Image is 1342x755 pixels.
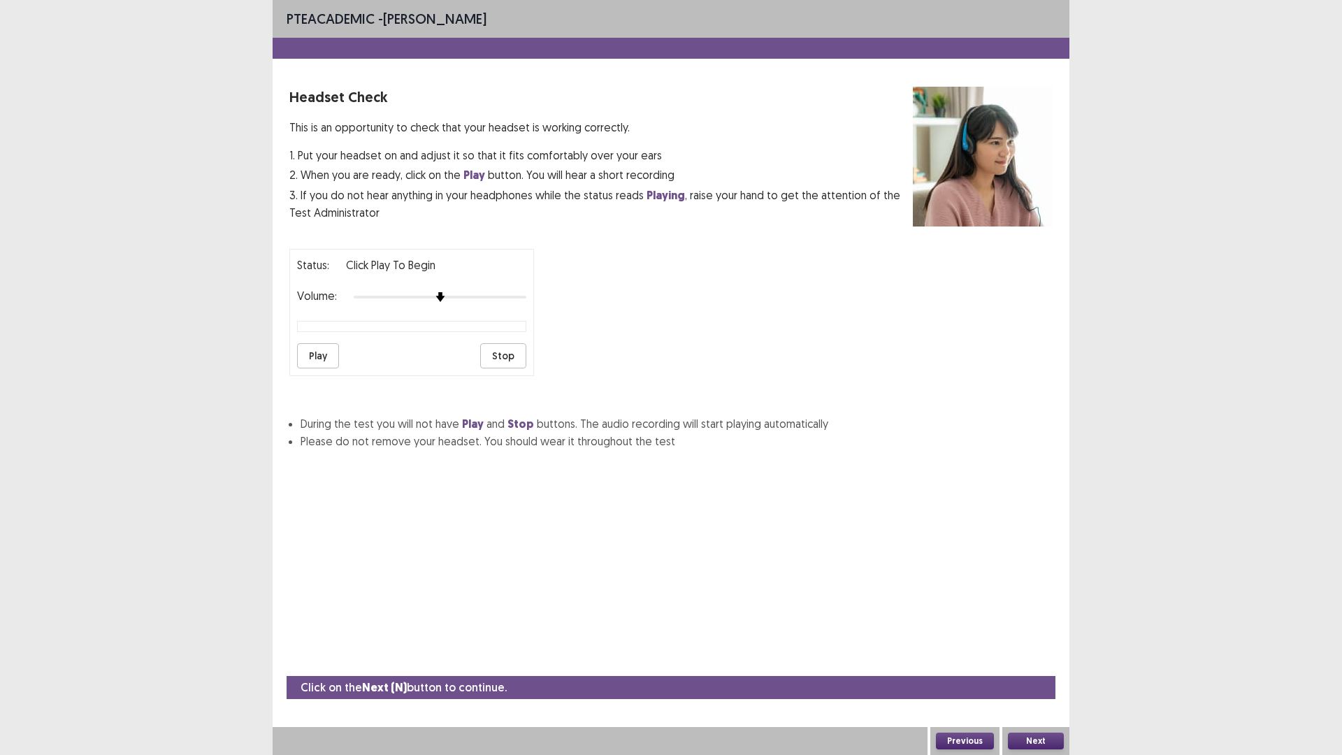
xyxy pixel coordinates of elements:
strong: Play [463,168,485,182]
p: Status: [297,257,329,273]
img: arrow-thumb [435,292,445,302]
p: This is an opportunity to check that your headset is working correctly. [289,119,913,136]
li: Please do not remove your headset. You should wear it throughout the test [301,433,1053,450]
button: Previous [936,733,994,749]
strong: Playing [647,188,685,203]
button: Play [297,343,339,368]
p: 2. When you are ready, click on the button. You will hear a short recording [289,166,913,184]
p: Volume: [297,287,337,304]
button: Stop [480,343,526,368]
span: PTE academic [287,10,375,27]
strong: Next (N) [362,680,407,695]
p: Headset Check [289,87,913,108]
strong: Play [462,417,484,431]
p: - [PERSON_NAME] [287,8,486,29]
p: 1. Put your headset on and adjust it so that it fits comfortably over your ears [289,147,913,164]
strong: Stop [507,417,534,431]
button: Next [1008,733,1064,749]
p: 3. If you do not hear anything in your headphones while the status reads , raise your hand to get... [289,187,913,221]
p: Click on the button to continue. [301,679,507,696]
li: During the test you will not have and buttons. The audio recording will start playing automatically [301,415,1053,433]
p: Click Play to Begin [346,257,435,273]
img: headset test [913,87,1053,226]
